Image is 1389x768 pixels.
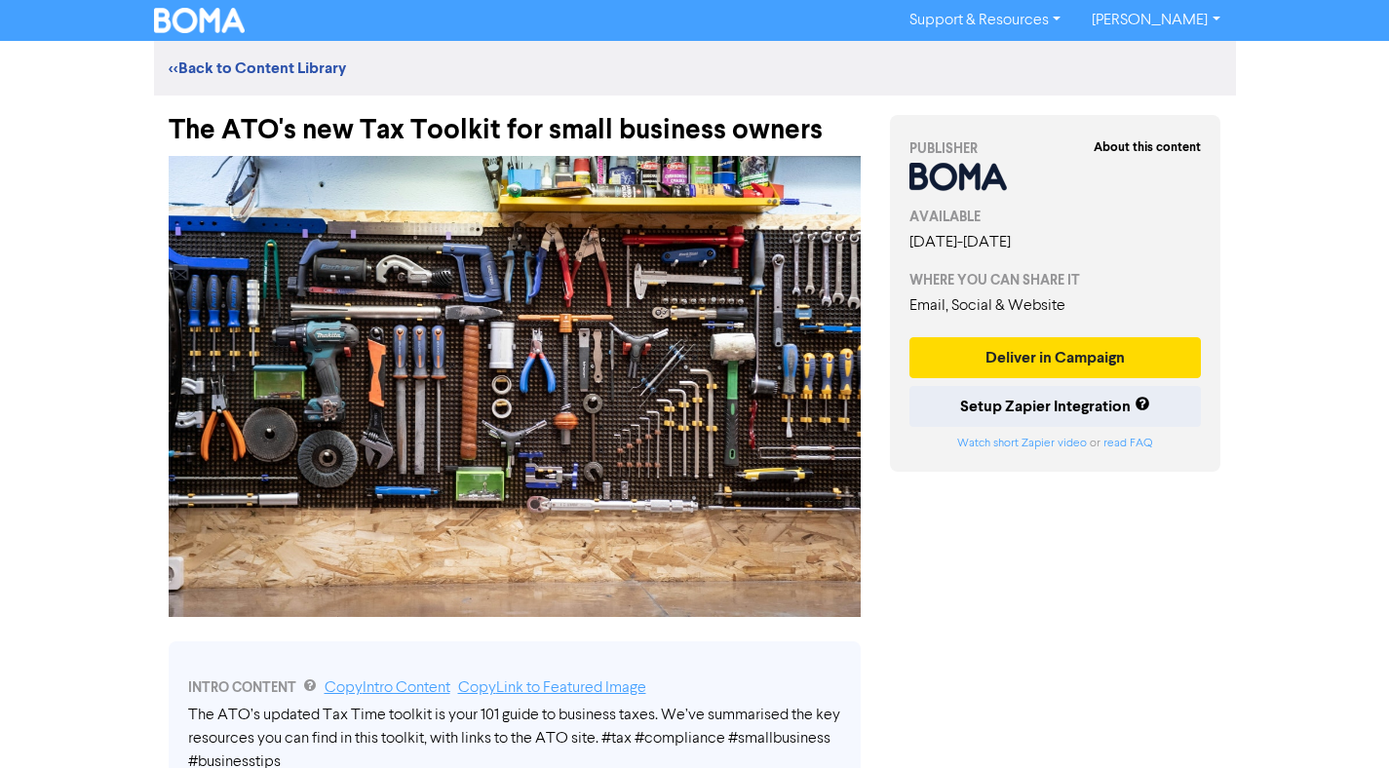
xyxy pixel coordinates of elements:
a: read FAQ [1103,438,1152,449]
a: <<Back to Content Library [169,58,346,78]
div: or [909,435,1202,452]
a: Watch short Zapier video [957,438,1087,449]
a: Support & Resources [894,5,1076,36]
a: Copy Link to Featured Image [458,680,646,696]
img: BOMA Logo [154,8,246,33]
div: The ATO's new Tax Toolkit for small business owners [169,96,861,146]
div: WHERE YOU CAN SHARE IT [909,270,1202,290]
button: Setup Zapier Integration [909,386,1202,427]
a: [PERSON_NAME] [1076,5,1235,36]
div: INTRO CONTENT [188,676,841,700]
iframe: Chat Widget [1292,674,1389,768]
div: [DATE] - [DATE] [909,231,1202,254]
a: Copy Intro Content [325,680,450,696]
div: Email, Social & Website [909,294,1202,318]
div: PUBLISHER [909,138,1202,159]
button: Deliver in Campaign [909,337,1202,378]
div: AVAILABLE [909,207,1202,227]
strong: About this content [1094,139,1201,155]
